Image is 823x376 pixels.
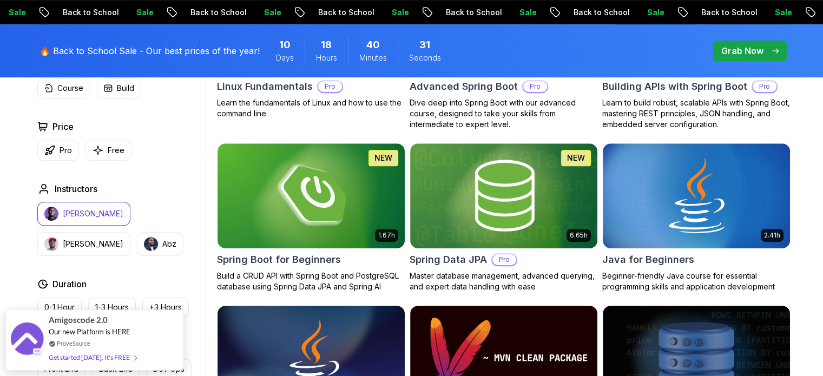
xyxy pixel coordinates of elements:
a: Spring Data JPA card6.65hNEWSpring Data JPAProMaster database management, advanced querying, and ... [410,143,598,292]
button: Pro [37,140,79,161]
p: Sale [509,7,544,18]
p: 0-1 Hour [44,302,75,313]
p: Beginner-friendly Java course for essential programming skills and application development [602,271,791,292]
img: instructor img [44,207,58,221]
span: 10 Days [279,37,291,52]
p: NEW [567,153,585,163]
p: 2.41h [764,231,780,240]
span: Days [276,52,294,63]
p: [PERSON_NAME] [63,208,123,219]
span: Seconds [409,52,441,63]
p: Back to School [180,7,254,18]
p: Build a CRUD API with Spring Boot and PostgreSQL database using Spring Data JPA and Spring AI [217,271,405,292]
button: instructor img[PERSON_NAME] [37,232,130,256]
p: Sale [126,7,161,18]
img: Spring Boot for Beginners card [218,143,405,248]
h2: Building APIs with Spring Boot [602,79,747,94]
button: Free [85,140,131,161]
p: Learn the fundamentals of Linux and how to use the command line [217,97,405,119]
span: Our new Platform is HERE [49,327,130,336]
h2: Advanced Spring Boot [410,79,518,94]
button: 1-3 Hours [88,297,136,318]
span: 40 Minutes [366,37,380,52]
p: Sale [381,7,416,18]
p: Back to School [436,7,509,18]
p: Master database management, advanced querying, and expert data handling with ease [410,271,598,292]
p: Back to School [52,7,126,18]
p: Pro [60,145,72,156]
h2: Duration [52,278,87,291]
h2: Java for Beginners [602,252,694,267]
h2: Spring Data JPA [410,252,487,267]
p: Sale [765,7,799,18]
div: Get started [DATE]. It's FREE [49,351,136,364]
p: Sale [254,7,288,18]
p: Back to School [308,7,381,18]
p: 1.67h [378,231,395,240]
p: Learn to build robust, scalable APIs with Spring Boot, mastering REST principles, JSON handling, ... [602,97,791,130]
span: Minutes [359,52,387,63]
h2: Instructors [55,182,97,195]
p: Back to School [563,7,637,18]
p: Back to School [691,7,765,18]
button: 0-1 Hour [37,297,82,318]
p: NEW [374,153,392,163]
img: Spring Data JPA card [410,143,597,248]
a: Spring Boot for Beginners card1.67hNEWSpring Boot for BeginnersBuild a CRUD API with Spring Boot ... [217,143,405,292]
img: Java for Beginners card [603,143,790,248]
p: Grab Now [721,44,763,57]
img: provesource social proof notification image [11,322,43,358]
a: Java for Beginners card2.41hJava for BeginnersBeginner-friendly Java course for essential program... [602,143,791,292]
button: Build [97,78,141,98]
p: Pro [318,81,342,92]
button: instructor img[PERSON_NAME] [37,202,130,226]
p: [PERSON_NAME] [63,239,123,249]
p: Sale [637,7,671,18]
a: ProveSource [57,339,90,348]
img: instructor img [44,237,58,251]
p: Free [108,145,124,156]
p: Pro [523,81,547,92]
p: Build [117,83,134,94]
button: Course [37,78,90,98]
p: 1-3 Hours [95,302,129,313]
p: Pro [492,254,516,265]
p: Abz [162,239,176,249]
span: 18 Hours [321,37,332,52]
button: instructor imgAbz [137,232,183,256]
span: 31 Seconds [419,37,430,52]
h2: Linux Fundamentals [217,79,313,94]
p: 6.65h [570,231,588,240]
p: Pro [753,81,776,92]
img: instructor img [144,237,158,251]
h2: Price [52,120,74,133]
span: Hours [316,52,337,63]
p: Course [57,83,83,94]
span: Amigoscode 2.0 [49,314,108,326]
p: Dive deep into Spring Boot with our advanced course, designed to take your skills from intermedia... [410,97,598,130]
h2: Spring Boot for Beginners [217,252,341,267]
p: +3 Hours [149,302,182,313]
p: 🔥 Back to School Sale - Our best prices of the year! [39,44,260,57]
button: +3 Hours [142,297,189,318]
